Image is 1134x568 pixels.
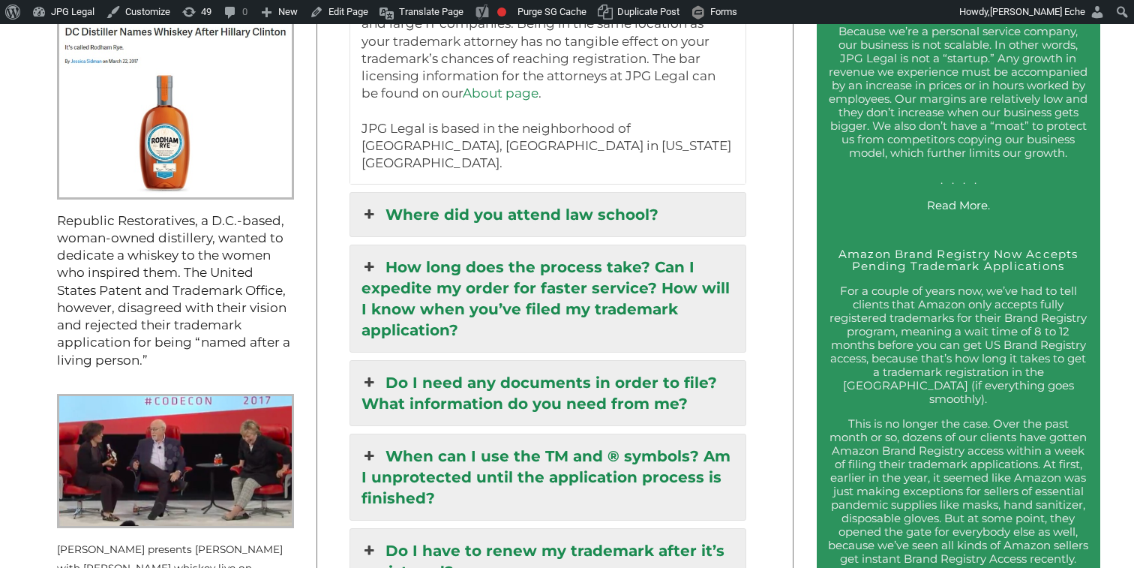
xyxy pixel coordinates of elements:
[57,394,295,528] img: Kara Swisher presents Hillary Clinton with Rodham Rye live on MSNBC.
[828,284,1089,406] p: For a couple of years now, we’ve had to tell clients that Amazon only accepts fully registered tr...
[927,198,990,212] a: Read More.
[350,434,745,520] a: When can I use the TM and ® symbols? Am I unprotected until the application process is finished?
[350,361,745,425] a: Do I need any documents in order to file? What information do you need from me?
[350,245,745,352] a: How long does the process take? Can I expedite my order for faster service? How will I know when ...
[57,212,295,369] p: Republic Restoratives, a D.C.-based, woman-owned distillery, wanted to dedicate a whiskey to the ...
[350,193,745,236] a: Where did you attend law school?
[990,6,1085,17] span: [PERSON_NAME] Eche
[828,25,1089,187] p: Because we’re a personal service company, our business is not scalable. In other words, JPG Legal...
[497,8,506,17] div: Focus keyphrase not set
[838,247,1078,274] a: Amazon Brand Registry Now Accepts Pending Trademark Applications
[463,86,538,101] a: About page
